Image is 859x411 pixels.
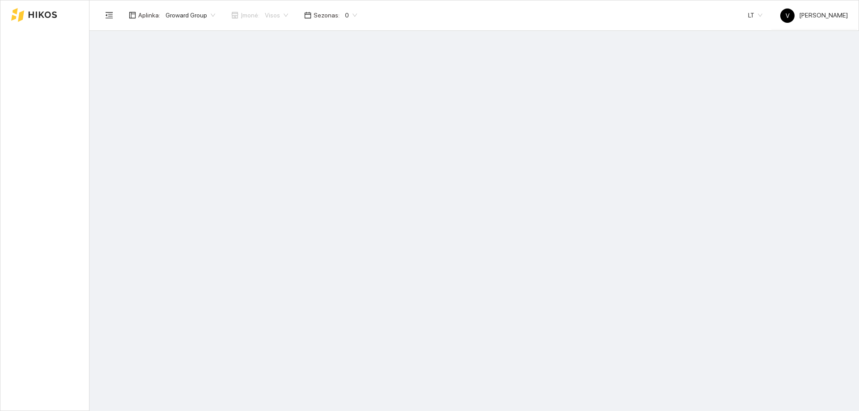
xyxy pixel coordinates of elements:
[231,12,238,19] span: shop
[786,8,790,23] span: V
[304,12,311,19] span: calendar
[314,10,340,20] span: Sezonas :
[138,10,160,20] span: Aplinka :
[166,8,215,22] span: Groward Group
[780,12,848,19] span: [PERSON_NAME]
[105,11,113,19] span: menu-fold
[100,6,118,24] button: menu-fold
[129,12,136,19] span: layout
[748,8,762,22] span: LT
[241,10,259,20] span: Įmonė :
[345,8,357,22] span: 0
[265,8,288,22] span: Visos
